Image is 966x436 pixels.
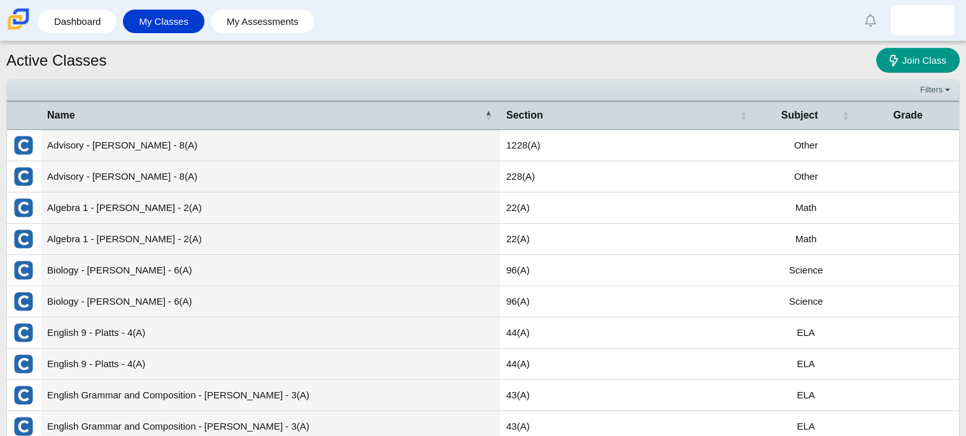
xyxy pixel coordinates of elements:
[13,385,34,405] img: External class connected through Clever
[5,6,32,33] img: Carmen School of Science & Technology
[856,6,884,34] a: Alerts
[13,166,34,187] img: External class connected through Clever
[41,161,500,193] td: Advisory - [PERSON_NAME] - 8(A)
[755,286,857,317] td: Science
[13,323,34,343] img: External class connected through Clever
[500,224,755,255] td: 22(A)
[755,349,857,380] td: ELA
[13,229,34,249] img: External class connected through Clever
[755,130,857,161] td: Other
[755,224,857,255] td: Math
[917,84,956,96] a: Filters
[47,110,75,120] span: Name
[13,354,34,374] img: External class connected through Clever
[500,317,755,349] td: 44(A)
[500,349,755,380] td: 44(A)
[891,5,955,36] a: nicholas.carter.jMQoYh
[41,317,500,349] td: English 9 - Platts - 4(A)
[893,110,923,120] span: Grade
[13,291,34,312] img: External class connected through Clever
[755,317,857,349] td: ELA
[876,48,960,73] a: Join Class
[740,102,748,129] span: Section : Activate to sort
[41,380,500,411] td: English Grammar and Composition - [PERSON_NAME] - 3(A)
[755,193,857,224] td: Math
[500,255,755,286] td: 96(A)
[13,198,34,218] img: External class connected through Clever
[485,102,492,129] span: Name : Activate to invert sorting
[41,286,500,317] td: Biology - [PERSON_NAME] - 6(A)
[41,255,500,286] td: Biology - [PERSON_NAME] - 6(A)
[217,10,308,33] a: My Assessments
[500,130,755,161] td: 1228(A)
[500,161,755,193] td: 228(A)
[41,349,500,380] td: English 9 - Platts - 4(A)
[913,10,933,31] img: nicholas.carter.jMQoYh
[13,260,34,280] img: External class connected through Clever
[41,193,500,224] td: Algebra 1 - [PERSON_NAME] - 2(A)
[506,110,543,120] span: Section
[129,10,198,33] a: My Classes
[902,55,946,66] span: Join Class
[6,50,106,71] h1: Active Classes
[755,161,857,193] td: Other
[500,193,755,224] td: 22(A)
[41,130,500,161] td: Advisory - [PERSON_NAME] - 8(A)
[500,286,755,317] td: 96(A)
[45,10,110,33] a: Dashboard
[781,110,818,120] span: Subject
[5,24,32,34] a: Carmen School of Science & Technology
[41,224,500,255] td: Algebra 1 - [PERSON_NAME] - 2(A)
[755,380,857,411] td: ELA
[842,102,849,129] span: Subject : Activate to sort
[13,135,34,156] img: External class connected through Clever
[755,255,857,286] td: Science
[500,380,755,411] td: 43(A)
